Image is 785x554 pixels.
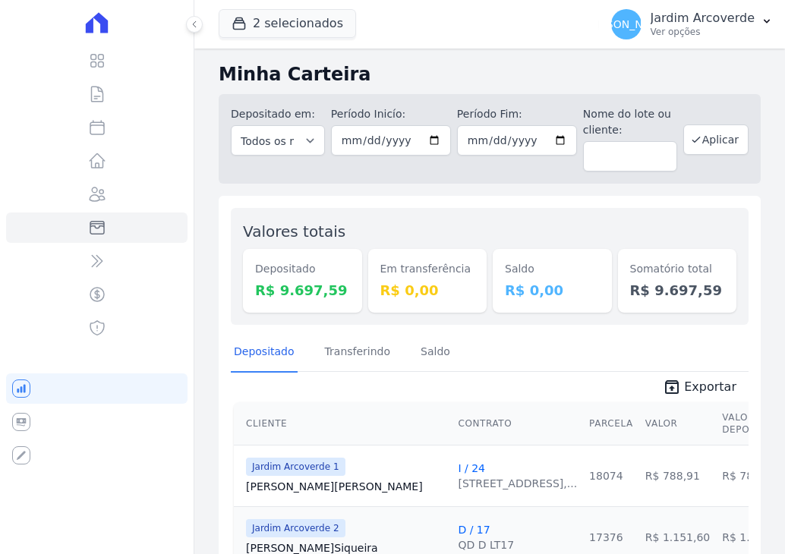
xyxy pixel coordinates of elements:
[458,476,577,491] div: [STREET_ADDRESS],...
[583,106,677,138] label: Nome do lote ou cliente:
[458,537,514,552] div: QD D LT17
[246,519,345,537] span: Jardim Arcoverde 2
[380,261,475,277] dt: Em transferência
[231,333,298,373] a: Depositado
[589,470,623,482] a: 18074
[380,280,475,301] dd: R$ 0,00
[458,462,485,474] a: I / 24
[246,458,345,476] span: Jardim Arcoverde 1
[458,524,490,536] a: D / 17
[683,124,749,155] button: Aplicar
[331,106,451,122] label: Período Inicío:
[630,261,725,277] dt: Somatório total
[246,479,446,494] a: [PERSON_NAME][PERSON_NAME]
[599,3,785,46] button: [PERSON_NAME] Jardim Arcoverde Ver opções
[651,11,755,26] p: Jardim Arcoverde
[255,261,350,277] dt: Depositado
[583,402,639,445] th: Parcela
[457,106,577,122] label: Período Fim:
[505,261,600,277] dt: Saldo
[505,280,600,301] dd: R$ 0,00
[589,531,623,543] a: 17376
[639,402,716,445] th: Valor
[418,333,453,373] a: Saldo
[231,108,315,120] label: Depositado em:
[219,61,761,88] h2: Minha Carteira
[255,280,350,301] dd: R$ 9.697,59
[639,445,716,506] td: R$ 788,91
[663,378,681,396] i: unarchive
[582,19,670,30] span: [PERSON_NAME]
[651,378,749,399] a: unarchive Exportar
[684,378,736,396] span: Exportar
[630,280,725,301] dd: R$ 9.697,59
[234,402,452,445] th: Cliente
[322,333,394,373] a: Transferindo
[452,402,583,445] th: Contrato
[651,26,755,38] p: Ver opções
[243,222,345,241] label: Valores totais
[219,9,356,38] button: 2 selecionados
